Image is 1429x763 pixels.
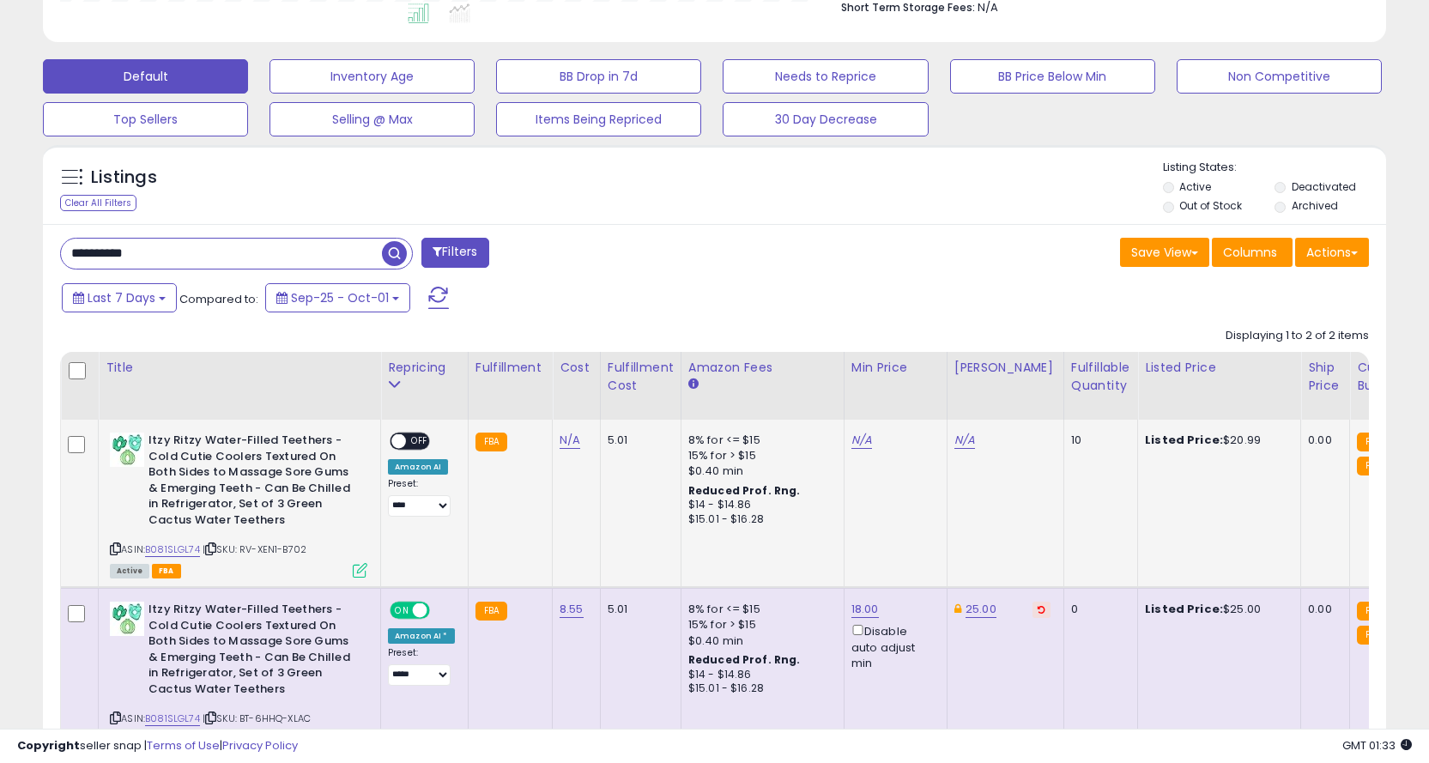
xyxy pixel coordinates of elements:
div: Title [106,359,373,377]
div: 8% for <= $15 [688,602,831,617]
div: $14 - $14.86 [688,668,831,682]
label: Archived [1292,198,1338,213]
span: Columns [1223,244,1277,261]
button: 30 Day Decrease [723,102,928,136]
span: 2025-10-10 01:33 GMT [1342,737,1412,754]
div: Min Price [851,359,940,377]
span: Compared to: [179,291,258,307]
b: Listed Price: [1145,432,1223,448]
div: Preset: [388,478,455,517]
div: Clear All Filters [60,195,136,211]
a: B081SLGL74 [145,712,200,726]
div: Fulfillment [475,359,545,377]
button: Default [43,59,248,94]
a: Privacy Policy [222,737,298,754]
div: $0.40 min [688,463,831,479]
div: Amazon AI * [388,628,455,644]
a: B081SLGL74 [145,542,200,557]
div: 0.00 [1308,602,1336,617]
small: FBA [1357,626,1389,645]
button: Sep-25 - Oct-01 [265,283,410,312]
label: Active [1179,179,1211,194]
button: Last 7 Days [62,283,177,312]
div: [PERSON_NAME] [954,359,1057,377]
div: Fulfillable Quantity [1071,359,1130,395]
span: FBA [152,564,181,578]
div: Displaying 1 to 2 of 2 items [1226,328,1369,344]
a: 18.00 [851,601,879,618]
div: 5.01 [608,602,668,617]
img: 51E4k7DyybL._SL40_.jpg [110,602,144,636]
div: $14 - $14.86 [688,498,831,512]
div: Amazon AI [388,459,448,475]
div: $20.99 [1145,433,1287,448]
div: Amazon Fees [688,359,837,377]
label: Out of Stock [1179,198,1242,213]
small: FBA [1357,602,1389,621]
span: All listings currently available for purchase on Amazon [110,564,149,578]
div: $0.40 min [688,633,831,649]
strong: Copyright [17,737,80,754]
div: Disable auto adjust min [851,621,934,671]
div: $15.01 - $16.28 [688,512,831,527]
button: Actions [1295,238,1369,267]
span: ON [391,603,413,618]
span: OFF [427,603,455,618]
label: Deactivated [1292,179,1356,194]
p: Listing States: [1163,160,1386,176]
small: FBA [475,433,507,451]
a: N/A [560,432,580,449]
a: N/A [851,432,872,449]
b: Itzy Ritzy Water-Filled Teethers - Cold Cutie Coolers Textured On Both Sides to Massage Sore Gums... [148,602,357,701]
small: FBA [1357,457,1389,475]
div: ASIN: [110,433,367,576]
span: OFF [406,434,433,449]
div: Cost [560,359,593,377]
button: Non Competitive [1177,59,1382,94]
div: 0.00 [1308,433,1336,448]
b: Reduced Prof. Rng. [688,652,801,667]
span: | SKU: BT-6HHQ-XLAC [203,712,311,725]
small: FBA [475,602,507,621]
div: 8% for <= $15 [688,433,831,448]
b: Listed Price: [1145,601,1223,617]
button: BB Drop in 7d [496,59,701,94]
button: Inventory Age [269,59,475,94]
div: 0 [1071,602,1124,617]
div: 15% for > $15 [688,448,831,463]
button: Needs to Reprice [723,59,928,94]
small: FBA [1357,433,1389,451]
div: 15% for > $15 [688,617,831,633]
a: 8.55 [560,601,584,618]
button: Save View [1120,238,1209,267]
h5: Listings [91,166,157,190]
div: $15.01 - $16.28 [688,681,831,696]
b: Itzy Ritzy Water-Filled Teethers - Cold Cutie Coolers Textured On Both Sides to Massage Sore Gums... [148,433,357,532]
button: Filters [421,238,488,268]
div: Listed Price [1145,359,1293,377]
div: seller snap | | [17,738,298,754]
div: Ship Price [1308,359,1342,395]
span: | SKU: RV-XEN1-B702 [203,542,306,556]
img: 51E4k7DyybL._SL40_.jpg [110,433,144,467]
button: Selling @ Max [269,102,475,136]
div: Preset: [388,647,455,686]
b: Reduced Prof. Rng. [688,483,801,498]
button: Columns [1212,238,1293,267]
button: Items Being Repriced [496,102,701,136]
a: N/A [954,432,975,449]
div: Fulfillment Cost [608,359,674,395]
button: BB Price Below Min [950,59,1155,94]
a: 25.00 [966,601,996,618]
div: Repricing [388,359,461,377]
small: Amazon Fees. [688,377,699,392]
div: $25.00 [1145,602,1287,617]
div: 5.01 [608,433,668,448]
span: Sep-25 - Oct-01 [291,289,389,306]
a: Terms of Use [147,737,220,754]
span: Last 7 Days [88,289,155,306]
button: Top Sellers [43,102,248,136]
div: 10 [1071,433,1124,448]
